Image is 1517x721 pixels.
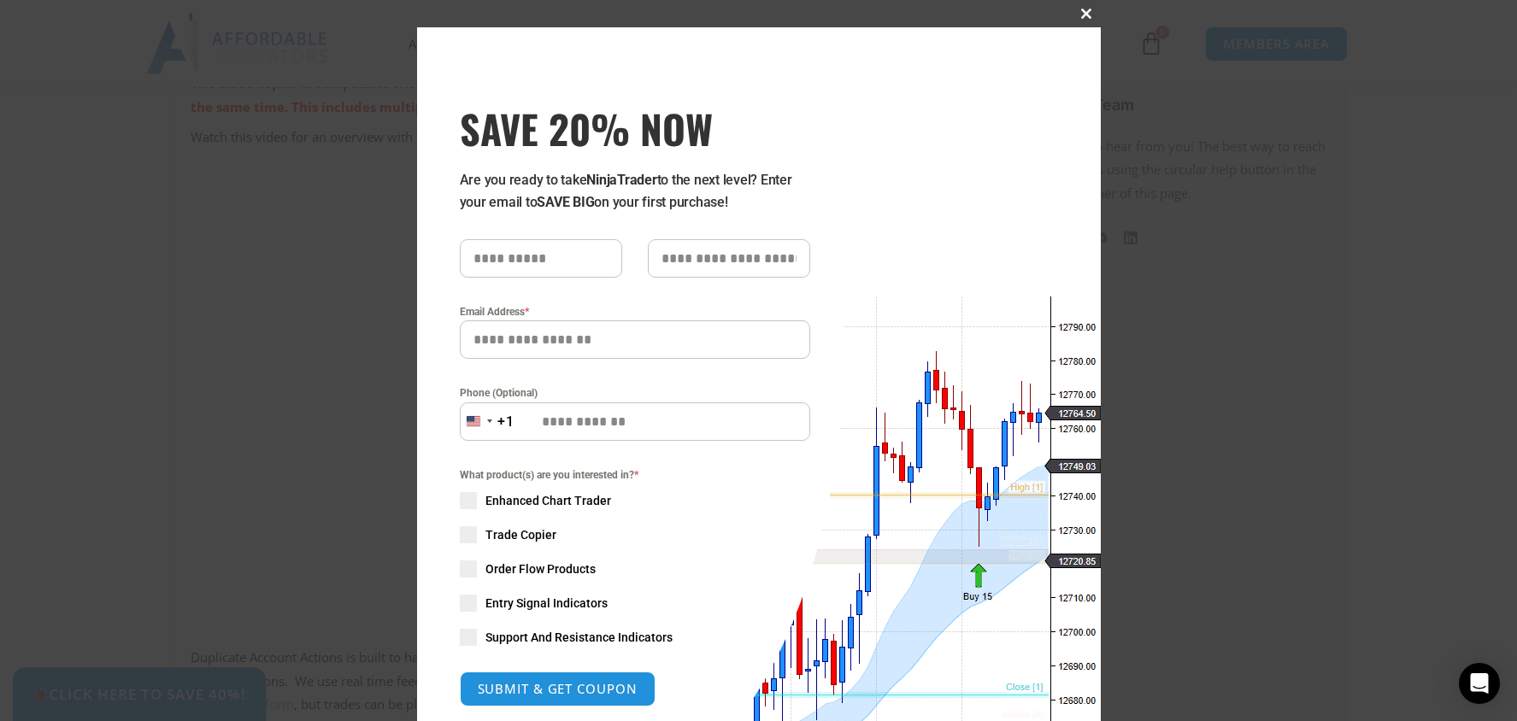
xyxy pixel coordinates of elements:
span: Enhanced Chart Trader [485,492,611,509]
span: SAVE 20% NOW [460,104,810,152]
label: Enhanced Chart Trader [460,492,810,509]
label: Entry Signal Indicators [460,595,810,612]
div: Open Intercom Messenger [1459,663,1500,704]
label: Support And Resistance Indicators [460,629,810,646]
label: Trade Copier [460,526,810,543]
span: Entry Signal Indicators [485,595,608,612]
strong: NinjaTrader [586,172,656,188]
span: What product(s) are you interested in? [460,466,810,484]
strong: SAVE BIG [537,194,594,210]
span: Order Flow Products [485,560,596,577]
div: +1 [497,411,514,433]
label: Phone (Optional) [460,384,810,402]
button: SUBMIT & GET COUPON [460,671,656,706]
p: Are you ready to take to the next level? Enter your email to on your first purchase! [460,169,810,214]
label: Order Flow Products [460,560,810,577]
span: Support And Resistance Indicators [485,629,673,646]
label: Email Address [460,303,810,320]
span: Trade Copier [485,526,556,543]
button: Selected country [460,402,514,441]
